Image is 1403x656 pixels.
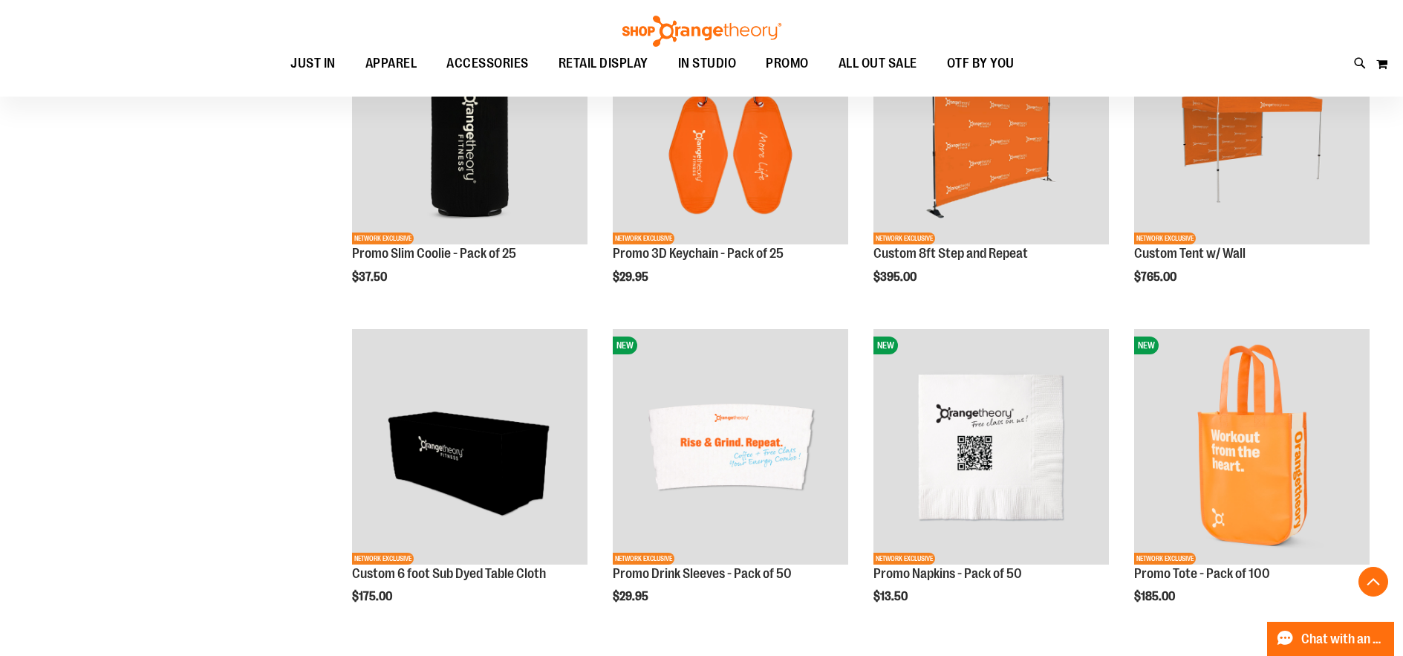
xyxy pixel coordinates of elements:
[613,270,651,284] span: $29.95
[613,329,848,567] a: Promo Drink Sleeves - Pack of 50NEWNETWORK EXCLUSIVE
[352,9,587,247] a: Promo Slim Coolie - Pack of 25NEWNETWORK EXCLUSIVE
[1134,9,1370,244] img: OTF Custom Tent w/single sided wall Orange
[620,16,784,47] img: Shop Orangetheory
[613,9,848,247] a: Promo 3D Keychain - Pack of 25NEWNETWORK EXCLUSIVE
[613,246,784,261] a: Promo 3D Keychain - Pack of 25
[352,553,414,565] span: NETWORK EXCLUSIVE
[613,233,674,244] span: NETWORK EXCLUSIVE
[613,329,848,565] img: Promo Drink Sleeves - Pack of 50
[345,322,595,634] div: product
[352,233,414,244] span: NETWORK EXCLUSIVE
[873,329,1109,565] img: Promo Napkins - Pack of 50
[605,1,856,322] div: product
[352,9,587,244] img: Promo Slim Coolie - Pack of 25
[605,322,856,642] div: product
[866,1,1116,314] div: product
[873,233,935,244] span: NETWORK EXCLUSIVE
[345,1,595,322] div: product
[1134,329,1370,567] a: Promo Tote - Pack of 100NEWNETWORK EXCLUSIVE
[613,553,674,565] span: NETWORK EXCLUSIVE
[1301,632,1385,646] span: Chat with an Expert
[1134,329,1370,565] img: Promo Tote - Pack of 100
[873,566,1022,581] a: Promo Napkins - Pack of 50
[873,337,898,354] span: NEW
[1134,9,1370,247] a: OTF Custom Tent w/single sided wall OrangeNETWORK EXCLUSIVE
[1134,270,1179,284] span: $765.00
[766,47,809,80] span: PROMO
[352,270,389,284] span: $37.50
[352,566,546,581] a: Custom 6 foot Sub Dyed Table Cloth
[1267,622,1395,656] button: Chat with an Expert
[352,590,394,603] span: $175.00
[1127,1,1377,314] div: product
[613,337,637,354] span: NEW
[839,47,917,80] span: ALL OUT SALE
[613,590,651,603] span: $29.95
[1134,553,1196,565] span: NETWORK EXCLUSIVE
[873,270,919,284] span: $395.00
[873,246,1028,261] a: Custom 8ft Step and Repeat
[290,47,336,80] span: JUST IN
[446,47,529,80] span: ACCESSORIES
[1134,337,1159,354] span: NEW
[613,566,792,581] a: Promo Drink Sleeves - Pack of 50
[352,329,587,567] a: OTF 6 foot Sub Dyed Table ClothNETWORK EXCLUSIVE
[613,9,848,244] img: Promo 3D Keychain - Pack of 25
[352,329,587,565] img: OTF 6 foot Sub Dyed Table Cloth
[559,47,648,80] span: RETAIL DISPLAY
[873,590,910,603] span: $13.50
[352,246,516,261] a: Promo Slim Coolie - Pack of 25
[873,329,1109,567] a: Promo Napkins - Pack of 50NEWNETWORK EXCLUSIVE
[1134,233,1196,244] span: NETWORK EXCLUSIVE
[947,47,1015,80] span: OTF BY YOU
[1134,246,1246,261] a: Custom Tent w/ Wall
[873,9,1109,244] img: OTF 8ft Step and Repeat
[365,47,417,80] span: APPAREL
[873,553,935,565] span: NETWORK EXCLUSIVE
[678,47,737,80] span: IN STUDIO
[1127,322,1377,642] div: product
[1358,567,1388,597] button: Back To Top
[873,9,1109,247] a: OTF 8ft Step and RepeatNETWORK EXCLUSIVE
[1134,590,1177,603] span: $185.00
[1134,566,1270,581] a: Promo Tote - Pack of 100
[866,322,1116,642] div: product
